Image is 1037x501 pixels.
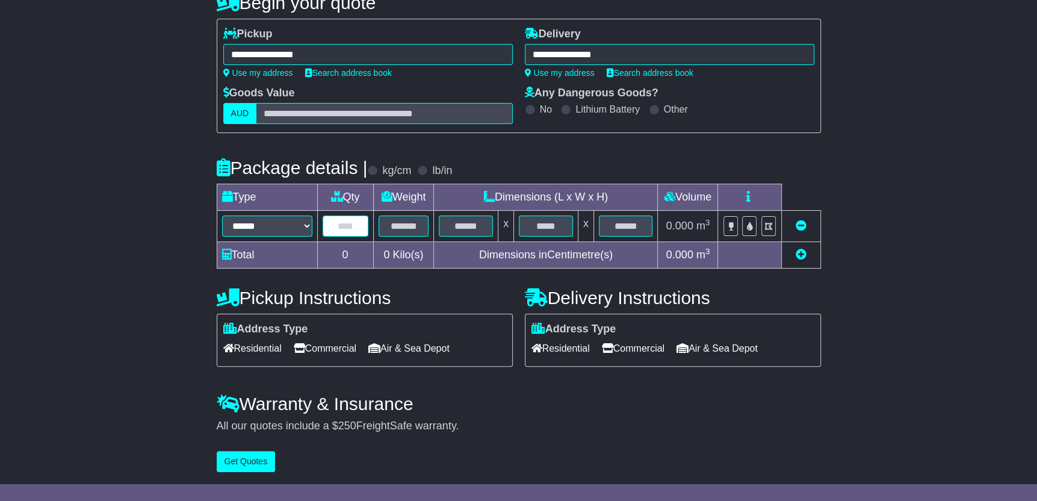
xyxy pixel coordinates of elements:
span: 0 [383,249,389,261]
span: Air & Sea Depot [676,339,758,358]
span: 250 [338,420,356,432]
a: Remove this item [796,220,806,232]
sup: 3 [705,247,710,256]
span: Commercial [602,339,664,358]
td: x [578,211,593,242]
span: Commercial [294,339,356,358]
a: Add new item [796,249,806,261]
span: 0.000 [666,220,693,232]
label: Lithium Battery [575,104,640,115]
td: x [498,211,514,242]
label: No [540,104,552,115]
td: Weight [373,184,434,211]
a: Use my address [223,68,293,78]
h4: Package details | [217,158,368,178]
label: Goods Value [223,87,295,100]
label: Any Dangerous Goods? [525,87,658,100]
a: Search address book [305,68,392,78]
label: Address Type [223,323,308,336]
button: Get Quotes [217,451,276,472]
h4: Pickup Instructions [217,288,513,308]
label: Address Type [531,323,616,336]
td: Kilo(s) [373,242,434,269]
td: Dimensions in Centimetre(s) [434,242,658,269]
a: Search address book [607,68,693,78]
label: Pickup [223,28,273,41]
label: Delivery [525,28,581,41]
span: Air & Sea Depot [368,339,450,358]
span: Residential [223,339,282,358]
td: Type [217,184,317,211]
span: 0.000 [666,249,693,261]
td: Qty [317,184,373,211]
td: Dimensions (L x W x H) [434,184,658,211]
span: m [696,220,710,232]
h4: Warranty & Insurance [217,394,821,414]
td: 0 [317,242,373,269]
td: Volume [658,184,718,211]
h4: Delivery Instructions [525,288,821,308]
a: Use my address [525,68,595,78]
label: AUD [223,103,257,124]
sup: 3 [705,218,710,227]
td: Total [217,242,317,269]
label: Other [664,104,688,115]
label: lb/in [432,164,452,178]
span: Residential [531,339,590,358]
span: m [696,249,710,261]
div: All our quotes include a $ FreightSafe warranty. [217,420,821,433]
label: kg/cm [382,164,411,178]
